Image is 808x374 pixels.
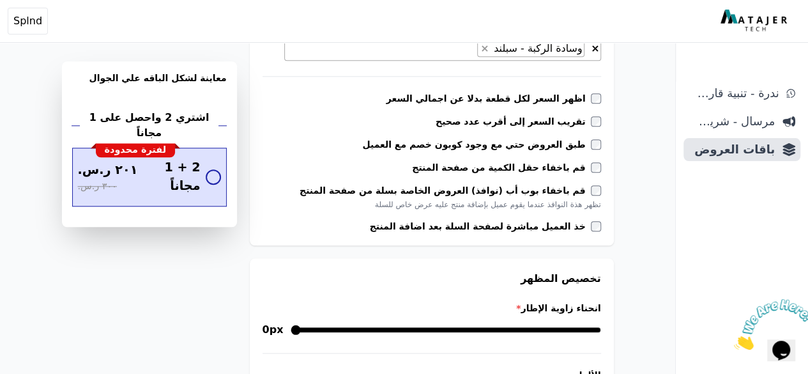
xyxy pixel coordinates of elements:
[13,17,41,38] button: $i18n('chat', 'chat_widget')
[478,41,491,56] button: Remove item
[370,220,591,233] label: خذ العميل مباشرة لصفحة السلة بعد اضافة المنتج
[362,138,590,151] label: طبق العروض حتي مع وجود كوبون خصم مع العميل
[480,42,489,54] span: ×
[720,10,790,33] img: MatajerTech Logo
[96,143,176,157] div: لفترة محدودة
[80,110,219,141] h2: اشتري 2 واحصل على 1 مجاناً
[263,199,601,210] div: تظهر هذة النوافذ عندما يقوم عميل بإضافة منتج عليه عرض خاص للسلة
[466,42,474,57] textarea: Search
[263,302,601,315] label: انحناء زاوية الإطار
[300,184,591,197] label: قم باخفاء بوب أب (نوافذ) العروض الخاصة بسلة من صفحة المنتج
[78,180,117,194] span: ٣٠٠ ر.س.
[78,161,138,180] span: ٢٠١ ر.س.
[689,84,779,102] span: ندرة - تنبية قارب علي النفاذ
[491,42,583,54] span: وسادة الركبة - سبلند
[689,113,775,130] span: مرسال - شريط دعاية
[8,8,48,35] button: Splnd
[263,271,601,286] h3: تخصيص المظهر
[729,294,808,355] iframe: chat widget
[148,159,200,196] span: 2 + 1 مجاناً
[5,5,84,56] img: الدردشة الملفتة للإنتباه
[689,141,775,159] span: باقات العروض
[590,40,600,53] button: قم بإزالة كل العناصر
[477,40,584,57] li: وسادة الركبة - سبلند
[72,72,227,100] h3: معاينة لشكل الباقه علي الجوال
[263,322,284,338] span: 0px
[412,161,590,174] label: قم باخفاء حقل الكمية من صفحة المنتج
[436,115,591,128] label: تقريب السعر إلى أقرب عدد صحيح
[591,42,599,54] span: ×
[386,92,591,105] label: اظهر السعر لكل قطعة بدلا عن اجمالي السعر
[13,13,42,29] span: Splnd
